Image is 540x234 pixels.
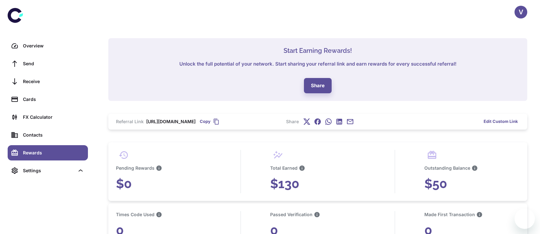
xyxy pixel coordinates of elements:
div: Settings [8,163,88,178]
div: Send [23,60,84,67]
button: V [515,6,527,18]
a: Send [8,56,88,71]
button: Edit Custom Link [482,117,520,126]
a: Receive [8,74,88,89]
h6: Made First Transaction [424,211,475,218]
div: Cards [23,96,84,103]
div: FX Calculator [23,114,84,121]
h5: Start Earning Rewards! [116,46,520,55]
h3: $0 [116,174,211,193]
div: Overview [23,42,84,49]
a: Rewards [8,145,88,160]
p: Unlock the full potential of your network. Start sharing your referral link and earn rewards for ... [116,60,520,68]
h6: Passed Verification [270,211,313,218]
h6: Share [286,118,301,125]
button: Copy [198,117,220,126]
h6: Outstanding Balance [424,165,470,172]
a: FX Calculator [8,110,88,125]
button: Share [304,78,332,93]
div: Receive [23,78,84,85]
h6: Times Code Used [116,211,155,218]
h6: Referral Link [116,118,144,125]
h6: Total Earned [270,165,298,172]
div: Settings [23,167,75,174]
a: Overview [8,38,88,53]
a: Cards [8,92,88,107]
h6: Pending Rewards [116,165,155,172]
a: [URL][DOMAIN_NAME] [146,118,196,125]
h3: $50 [424,174,520,193]
div: Rewards [23,149,84,156]
h3: $130 [270,174,365,193]
iframe: Button to launch messaging window [515,209,535,229]
div: Contacts [23,131,84,138]
a: Contacts [8,127,88,143]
